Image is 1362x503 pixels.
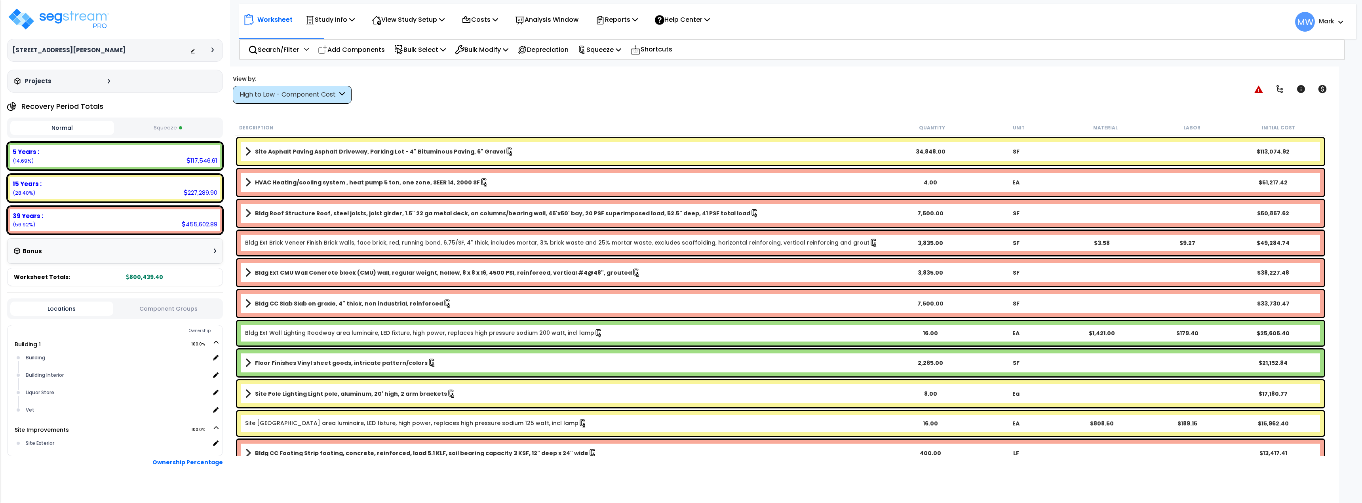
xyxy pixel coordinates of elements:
a: Assembly Title [245,388,888,399]
b: Bldg CC Footing Strip footing, concrete, reinforced, load 5.1 KLF, soil bearing capacity 3 KSF, 1... [255,449,588,457]
a: Assembly Title [245,298,888,309]
small: Quantity [919,125,945,131]
div: 3,835.00 [888,239,973,247]
a: Individual Item [245,239,878,247]
a: Assembly Title [245,357,888,368]
h3: [STREET_ADDRESS][PERSON_NAME] [12,46,126,54]
div: 117,546.61 [186,156,217,165]
div: $9.27 [1145,239,1230,247]
button: Component Groups [117,304,220,313]
div: 227,289.90 [184,188,217,197]
a: Individual Item [245,329,603,338]
div: 400.00 [888,449,973,457]
div: $1,421.00 [1059,329,1145,337]
div: SF [973,239,1059,247]
div: 2,265.00 [888,359,973,367]
p: Reports [595,14,638,25]
b: Bldg Roof Structure Roof, steel joists, joist girder, 1.5" 22 ga metal deck, on columns/bearing w... [255,209,750,217]
a: Building 1 100.0% [15,340,41,348]
div: $189.15 [1145,419,1230,427]
a: Assembly Title [245,208,888,219]
img: logo_pro_r.png [7,7,110,31]
a: Site Improvements 100.0% [15,426,69,434]
div: View by: [233,75,352,83]
h3: Bonus [23,248,42,255]
div: 16.00 [888,329,973,337]
b: 5 Years : [13,148,39,156]
div: $179.40 [1145,329,1230,337]
b: 15 Years : [13,180,42,188]
div: SF [973,300,1059,307]
small: 14.68526037074137% [13,158,34,164]
p: Bulk Select [394,44,446,55]
div: $33,730.47 [1230,300,1316,307]
p: Help Center [655,14,710,25]
div: $50,857.62 [1230,209,1316,217]
small: Labor [1183,125,1200,131]
b: Mark [1319,17,1334,25]
div: Building [24,353,210,363]
div: 16.00 [888,419,973,427]
div: Building Interior [24,370,210,380]
b: Floor Finishes Vinyl sheet goods, intricate pattern/colors [255,359,428,367]
div: SF [973,209,1059,217]
div: SF [973,269,1059,277]
b: Bldg CC Slab Slab on grade, 4" thick, non industrial, reinforced [255,300,443,307]
div: 8.00 [888,390,973,398]
div: $3.58 [1059,239,1145,247]
a: Assembly Title [245,177,888,188]
div: 34,848.00 [888,148,973,156]
div: Vet [24,405,210,415]
div: 4.00 [888,178,973,186]
span: MW [1295,12,1315,32]
div: Ownership [23,326,223,336]
div: $15,962.40 [1230,419,1316,427]
button: Normal [10,121,114,135]
p: Analysis Window [515,14,578,25]
p: View Study Setup [372,14,445,25]
div: Depreciation [513,40,573,59]
div: SF [973,148,1059,156]
div: SF [973,359,1059,367]
b: HVAC Heating/cooling system , heat pump 5 ton, one zone, SEER 14, 2000 SF [255,178,480,186]
div: EA [973,178,1059,186]
p: Study Info [305,14,355,25]
b: Site Asphalt Paving Asphalt Driveway, Parking Lot - 4" Bituminous Paving, 6" Gravel [255,148,505,156]
div: $21,152.84 [1230,359,1316,367]
div: EA [973,419,1059,427]
p: Search/Filter [248,44,299,55]
div: Site Exterior [24,438,210,448]
div: $13,417.41 [1230,449,1316,457]
a: Assembly Title [245,146,888,157]
small: 56.91909843518447% [13,221,35,228]
h3: Projects [25,77,51,85]
b: Bldg Ext CMU Wall Concrete block (CMU) wall, regular weight, hollow, 8 x 8 x 16, 4500 PSI, reinfo... [255,269,632,277]
small: Initial Cost [1262,125,1295,131]
div: 7,500.00 [888,209,973,217]
p: Add Components [318,44,385,55]
div: $113,074.92 [1230,148,1316,156]
a: Assembly Title [245,267,888,278]
small: Material [1093,125,1118,131]
p: Bulk Modify [455,44,508,55]
div: Add Components [314,40,389,59]
button: Squeeze [116,121,220,135]
div: LF [973,449,1059,457]
p: Shortcuts [630,44,672,55]
div: $51,217.42 [1230,178,1316,186]
div: 455,602.89 [182,220,217,228]
span: 100.0% [191,340,212,349]
div: Liquor Store [24,388,210,397]
div: $808.50 [1059,419,1145,427]
span: Worksheet Totals: [14,273,70,281]
span: 100.0% [191,425,212,435]
h4: Recovery Period Totals [21,102,103,110]
small: Description [239,125,273,131]
p: Costs [462,14,498,25]
small: Unit [1013,125,1025,131]
div: High to Low - Component Cost [240,90,337,99]
div: EA [973,329,1059,337]
b: Ownership Percentage [152,458,223,466]
p: Squeeze [578,44,621,55]
small: 28.395641194074155% [13,190,35,196]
